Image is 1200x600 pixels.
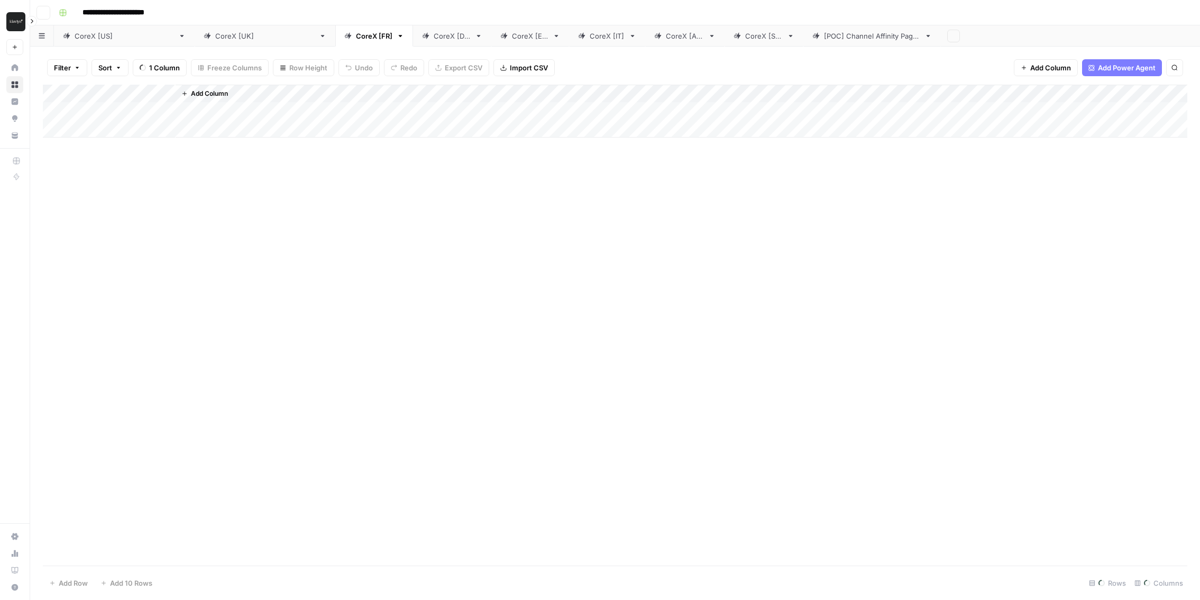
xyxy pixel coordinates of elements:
button: Sort [91,59,129,76]
span: Add Row [59,578,88,588]
span: Sort [98,62,112,73]
a: CoreX [FR] [335,25,413,47]
span: Filter [54,62,71,73]
span: Add Column [191,89,228,98]
a: CoreX [SG] [725,25,803,47]
button: Redo [384,59,424,76]
span: Add Power Agent [1098,62,1156,73]
span: Add 10 Rows [110,578,152,588]
button: Freeze Columns [191,59,269,76]
span: Add Column [1030,62,1071,73]
a: CoreX [[GEOGRAPHIC_DATA]] [54,25,195,47]
button: Filter [47,59,87,76]
a: Your Data [6,127,23,144]
a: Settings [6,528,23,545]
a: Browse [6,76,23,93]
a: CoreX [[GEOGRAPHIC_DATA]] [195,25,335,47]
div: CoreX [SG] [745,31,783,41]
div: CoreX [FR] [356,31,392,41]
a: CoreX [ES] [491,25,569,47]
button: Workspace: Klaviyo [6,8,23,35]
button: Add Column [1014,59,1078,76]
button: Export CSV [428,59,489,76]
span: Row Height [289,62,327,73]
img: Klaviyo Logo [6,12,25,31]
span: Export CSV [445,62,482,73]
a: Learning Hub [6,562,23,579]
a: Opportunities [6,110,23,127]
div: CoreX [DE] [434,31,471,41]
div: [POC] Channel Affinity Pages [824,31,920,41]
a: CoreX [DE] [413,25,491,47]
div: CoreX [IT] [590,31,625,41]
button: Help + Support [6,579,23,596]
span: Freeze Columns [207,62,262,73]
span: 1 Column [149,62,180,73]
button: Add Row [43,575,94,592]
a: Home [6,59,23,76]
a: CoreX [AU] [645,25,725,47]
div: CoreX [[GEOGRAPHIC_DATA]] [75,31,174,41]
span: Undo [355,62,373,73]
button: 1 Column [133,59,187,76]
button: Import CSV [493,59,555,76]
button: Undo [338,59,380,76]
div: CoreX [AU] [666,31,704,41]
div: CoreX [[GEOGRAPHIC_DATA]] [215,31,315,41]
div: Rows [1085,575,1130,592]
span: Import CSV [510,62,548,73]
button: Add Power Agent [1082,59,1162,76]
button: Add 10 Rows [94,575,159,592]
div: CoreX [ES] [512,31,548,41]
button: Add Column [177,87,232,101]
a: CoreX [IT] [569,25,645,47]
button: Row Height [273,59,334,76]
a: Insights [6,93,23,110]
div: Columns [1130,575,1187,592]
a: [POC] Channel Affinity Pages [803,25,941,47]
span: Redo [400,62,417,73]
a: Usage [6,545,23,562]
